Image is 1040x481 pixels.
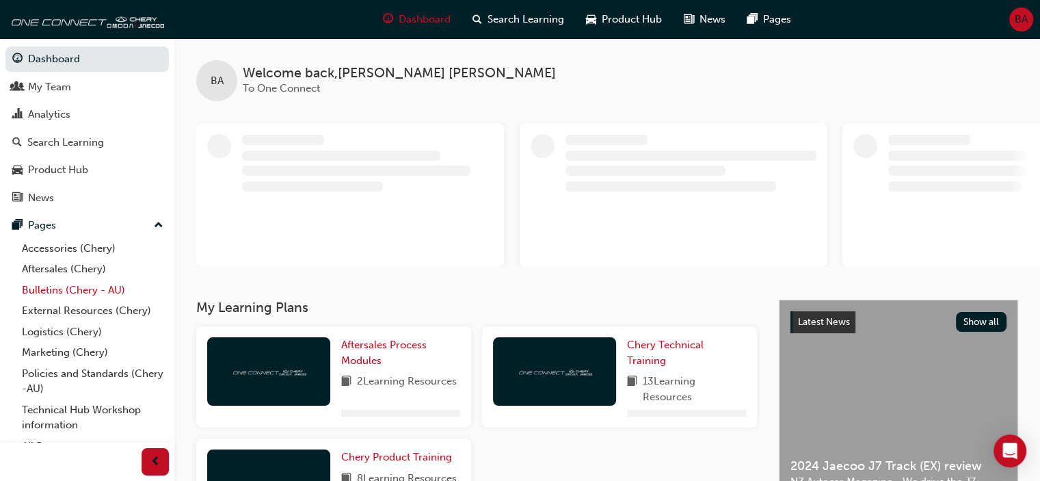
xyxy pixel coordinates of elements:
[341,450,457,465] a: Chery Product Training
[747,11,758,28] span: pages-icon
[243,66,556,81] span: Welcome back , [PERSON_NAME] [PERSON_NAME]
[383,11,393,28] span: guage-icon
[462,5,575,34] a: search-iconSearch Learning
[763,12,791,27] span: Pages
[341,374,351,391] span: book-icon
[627,337,746,368] a: Chery Technical Training
[956,312,1007,332] button: Show all
[994,434,1026,467] div: Open Intercom Messenger
[16,436,169,457] a: All Pages
[488,12,564,27] span: Search Learning
[16,280,169,301] a: Bulletins (Chery - AU)
[12,220,23,232] span: pages-icon
[586,11,596,28] span: car-icon
[28,162,88,178] div: Product Hub
[673,5,736,34] a: news-iconNews
[12,137,22,149] span: search-icon
[790,458,1006,474] span: 2024 Jaecoo J7 Track (EX) review
[399,12,451,27] span: Dashboard
[5,130,169,155] a: Search Learning
[627,374,637,404] span: book-icon
[12,53,23,66] span: guage-icon
[5,185,169,211] a: News
[7,5,164,33] img: oneconnect
[341,339,427,367] span: Aftersales Process Modules
[798,316,850,328] span: Latest News
[12,81,23,94] span: people-icon
[231,365,306,378] img: oneconnect
[16,259,169,280] a: Aftersales (Chery)
[517,365,592,378] img: oneconnect
[5,47,169,72] a: Dashboard
[28,218,56,233] div: Pages
[16,300,169,322] a: External Resources (Chery)
[1009,8,1033,31] button: BA
[16,400,169,436] a: Technical Hub Workshop information
[699,12,725,27] span: News
[575,5,673,34] a: car-iconProduct Hub
[1015,12,1028,27] span: BA
[16,238,169,259] a: Accessories (Chery)
[643,374,746,404] span: 13 Learning Resources
[790,311,1006,333] a: Latest NewsShow all
[5,44,169,213] button: DashboardMy TeamAnalyticsSearch LearningProduct HubNews
[684,11,694,28] span: news-icon
[154,217,163,235] span: up-icon
[12,164,23,177] span: car-icon
[341,451,452,463] span: Chery Product Training
[5,213,169,238] button: Pages
[28,107,70,122] div: Analytics
[28,190,54,206] div: News
[243,82,320,94] span: To One Connect
[357,374,457,391] span: 2 Learning Resources
[12,109,23,121] span: chart-icon
[12,192,23,205] span: news-icon
[5,157,169,183] a: Product Hub
[196,300,757,315] h3: My Learning Plans
[16,322,169,343] a: Logistics (Chery)
[341,337,460,368] a: Aftersales Process Modules
[27,135,104,151] div: Search Learning
[16,342,169,363] a: Marketing (Chery)
[5,102,169,127] a: Analytics
[16,363,169,400] a: Policies and Standards (Chery -AU)
[472,11,482,28] span: search-icon
[211,73,224,89] span: BA
[28,79,71,95] div: My Team
[736,5,802,34] a: pages-iconPages
[5,75,169,100] a: My Team
[627,339,704,367] span: Chery Technical Training
[602,12,662,27] span: Product Hub
[150,454,161,471] span: prev-icon
[372,5,462,34] a: guage-iconDashboard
